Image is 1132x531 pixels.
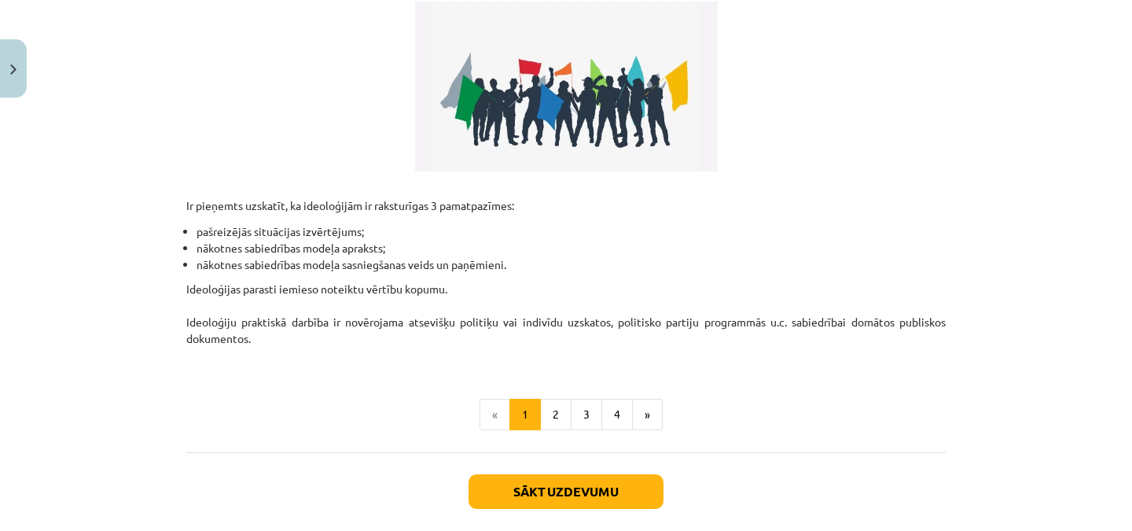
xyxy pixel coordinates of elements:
[540,399,572,430] button: 2
[10,65,17,75] img: icon-close-lesson-0947bae3869378f0d4975bcd49f059093ad1ed9edebbc8119c70593378902aed.svg
[469,474,663,509] button: Sākt uzdevumu
[197,223,946,240] li: pašreizējās situācijas izvērtējums;
[632,399,663,430] button: »
[186,181,946,214] p: Ir pieņemts uzskatīt, ka ideoloģijām ir raksturīgas 3 pamatpazīmes:
[186,281,946,363] p: Ideoloģijas parasti iemieso noteiktu vērtību kopumu. Ideoloģiju praktiskā darbība ir novērojama a...
[197,256,946,273] li: nākotnes sabiedrības modeļa sasniegšanas veids un paņēmieni.
[601,399,633,430] button: 4
[509,399,541,430] button: 1
[197,240,946,256] li: nākotnes sabiedrības modeļa apraksts;
[186,399,946,430] nav: Page navigation example
[571,399,602,430] button: 3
